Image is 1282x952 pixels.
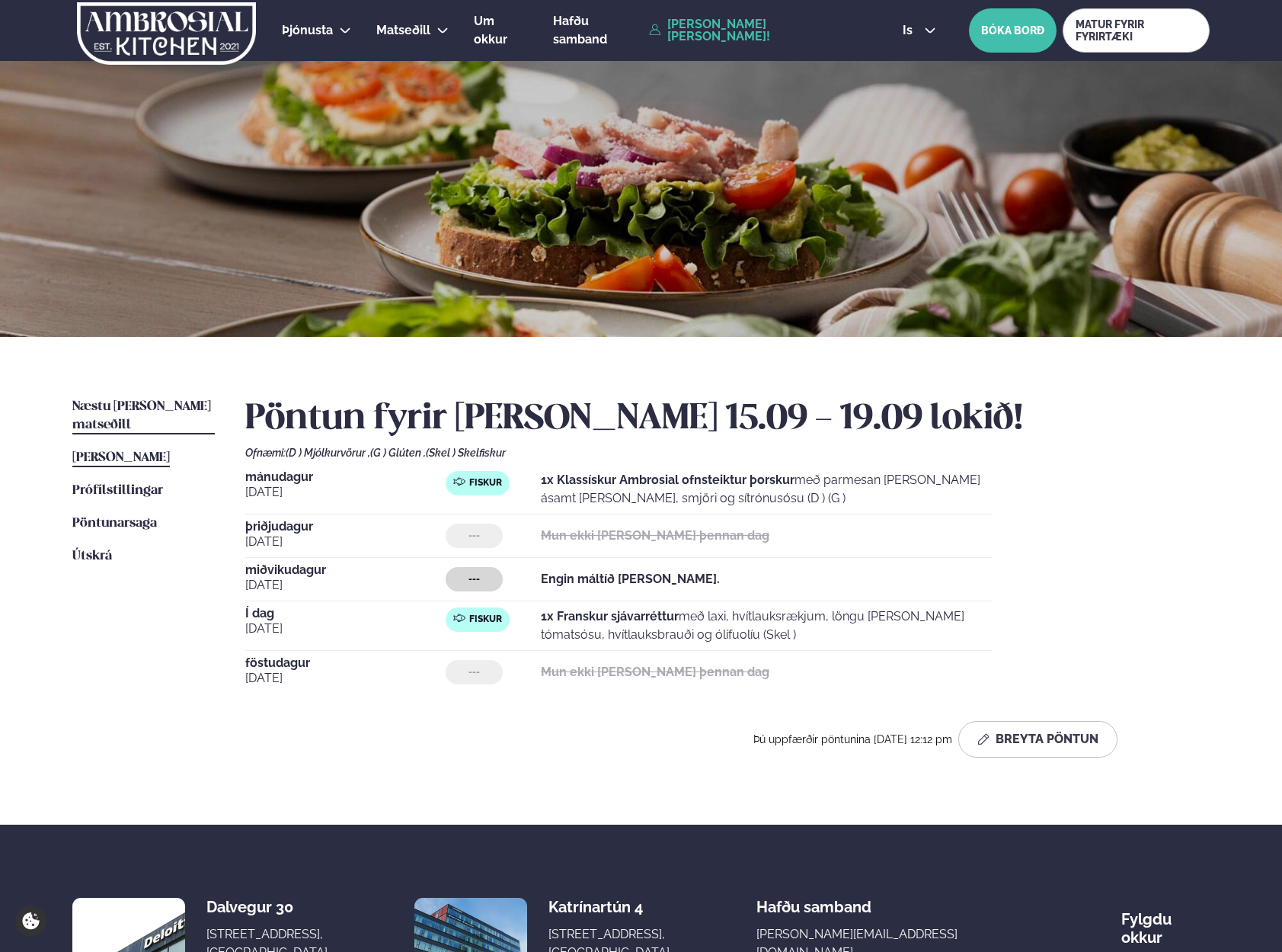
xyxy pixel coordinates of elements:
[1063,8,1210,53] a: MATUR FYRIR FYRIRTÆKI
[890,24,948,37] button: is
[72,400,211,431] span: Næstu [PERSON_NAME] matseðill
[245,564,446,576] span: miðvikudagur
[72,449,170,467] a: [PERSON_NAME]
[541,473,794,487] strong: 1x Klassískur Ambrosial ofnsteiktur þorskur
[649,18,868,43] a: [PERSON_NAME] [PERSON_NAME]!
[541,572,720,586] strong: Engin máltíð [PERSON_NAME].
[376,23,430,37] span: Matseðill
[72,514,157,533] a: Pöntunarsaga
[282,21,333,40] a: Þjónusta
[541,609,679,623] strong: 1x Franskur sjávarréttur
[548,898,670,916] div: Katrínartún 4
[245,521,446,533] span: þriðjudagur
[1121,898,1210,947] div: Fylgdu okkur
[969,8,1057,53] button: BÓKA BORÐ
[756,886,871,916] span: Hafðu samband
[469,614,502,626] span: Fiskur
[286,447,370,459] span: (D ) Mjólkurvörur ,
[541,471,992,508] p: með parmesan [PERSON_NAME] ásamt [PERSON_NAME], smjöri og sítrónusósu (D ) (G )
[376,21,430,40] a: Matseðill
[370,447,426,459] span: (G ) Glúten ,
[453,476,465,488] img: fish.svg
[282,23,333,37] span: Þjónusta
[468,666,480,678] span: ---
[453,612,465,624] img: fish.svg
[245,471,446,483] span: mánudagur
[245,669,446,688] span: [DATE]
[541,607,992,644] p: með laxi, hvítlauksrækjum, löngu [PERSON_NAME] tómatsósu, hvítlauksbrauði og ólífuolíu (Skel )
[426,447,506,459] span: (Skel ) Skelfiskur
[75,2,257,65] img: logo
[72,398,215,434] a: Næstu [PERSON_NAME] matseðill
[553,12,641,49] a: Hafðu samband
[245,447,1210,459] div: Ofnæmi:
[541,665,769,679] strong: Mun ekki [PERSON_NAME] þennan dag
[553,14,607,46] span: Hafðu samband
[72,451,170,464] span: [PERSON_NAME]
[903,24,917,37] span: is
[245,483,446,502] span: [DATE]
[72,517,157,530] span: Pöntunarsaga
[474,14,507,46] span: Um okkur
[468,530,480,542] span: ---
[468,573,480,585] span: ---
[245,607,446,620] span: Í dag
[469,477,502,489] span: Fiskur
[15,906,46,937] a: Cookie settings
[72,547,112,566] a: Útskrá
[72,550,112,563] span: Útskrá
[245,533,446,551] span: [DATE]
[245,576,446,595] span: [DATE]
[245,620,446,638] span: [DATE]
[958,721,1117,758] button: Breyta Pöntun
[245,398,1210,441] h2: Pöntun fyrir [PERSON_NAME] 15.09 - 19.09 lokið!
[541,528,769,543] strong: Mun ekki [PERSON_NAME] þennan dag
[753,733,952,745] span: Þú uppfærðir pöntunina [DATE] 12:12 pm
[206,898,328,916] div: Dalvegur 30
[72,484,163,497] span: Prófílstillingar
[245,657,446,669] span: föstudagur
[474,12,528,49] a: Um okkur
[72,482,163,500] a: Prófílstillingar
